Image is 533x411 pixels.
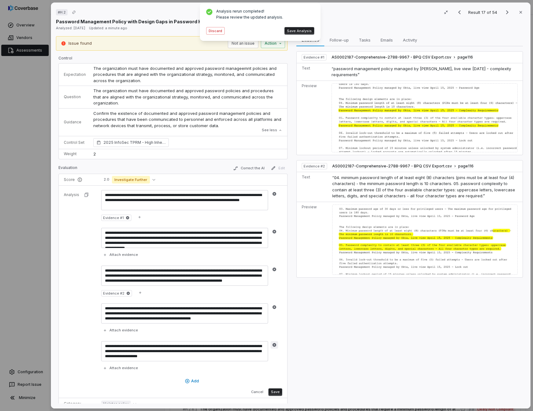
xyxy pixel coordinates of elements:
[327,36,351,44] span: Follow-up
[468,9,498,16] p: Result 17 of 54
[69,40,92,47] p: Issue found
[64,177,94,182] p: Score
[260,125,284,136] button: See less
[103,139,166,146] span: 2025 InfoSec TPRM - High Inherent Risk (TruSight Supported) Access Control
[64,120,86,125] p: Guidance
[356,36,373,44] span: Tasks
[101,325,140,336] button: Attach evidence
[93,151,96,156] span: 2
[93,110,282,129] p: Confirm the existence of documented and approved password management policies and procedures that...
[400,36,420,44] span: Activity
[216,15,283,20] span: Please review the updated analysis.
[331,55,473,60] button: AS0002187-Comprehensive-2788-9967 - BPQ CSV Export.csvpage116
[58,10,66,15] span: # H.2
[64,72,86,77] p: Expectation
[206,27,225,35] button: Discard
[378,36,395,44] span: Emails
[103,291,124,296] span: Evidence # 2
[458,164,473,169] span: page 116
[64,140,86,145] p: Control Set
[103,215,124,220] span: Evidence # 1
[112,176,150,183] span: Investigate Further
[64,151,86,156] p: Weight
[101,176,158,183] button: 2.0Investigate Further
[64,94,86,99] p: Question
[101,401,131,407] span: Violates policy
[297,81,329,155] td: Preview
[284,27,314,35] button: Save Analysis
[231,165,267,172] button: Correct the AI
[64,401,94,406] p: Category
[331,55,451,60] span: AS0002187-Comprehensive-2788-9967 - BPQ CSV Export.csv
[56,26,85,30] span: Analyzed: [DATE]
[332,175,515,199] span: “04. minimum password length of at least eight (8) characters (pins must be at least four (4) cha...
[299,36,321,44] span: Evidence
[228,39,258,48] button: Not an issue
[304,55,324,60] span: Evidence # 1
[261,39,285,48] button: Action
[58,56,288,63] p: Control
[216,9,283,14] span: Analysis rerun completed!
[331,66,511,77] span: “password management policy managed by [PERSON_NAME], live view [DATE] - complexity requirements”
[304,164,325,169] span: Evidence # 2
[297,63,329,81] td: Text
[64,192,79,197] p: Analysis
[457,55,473,60] span: page 116
[453,8,466,16] button: Previous result
[501,8,514,16] button: Next result
[249,388,266,396] button: Cancel
[101,363,140,374] button: Attach evidence
[89,26,127,30] span: Updated: a minute ago
[332,164,473,169] button: AS0002187-Comprehensive-2788-9967 - BPQ CSV Export.csvpage116
[268,388,282,396] button: Save
[297,202,329,277] td: Preview
[101,376,282,386] button: Add
[58,165,77,173] p: Evaluation
[332,164,452,169] span: AS0002187-Comprehensive-2788-9967 - BPQ CSV Export.csv
[56,18,270,25] p: Password Management Policy with Design Gaps in Password History and Age Requirements
[297,172,329,202] td: Text
[93,66,278,83] span: The organization must have documented and approved password manageemnt policies and procedures th...
[101,249,140,261] button: Attach evidence
[68,7,80,18] button: Copy link
[93,88,275,105] span: The organization must have documented and approved password policies and procedures that are alig...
